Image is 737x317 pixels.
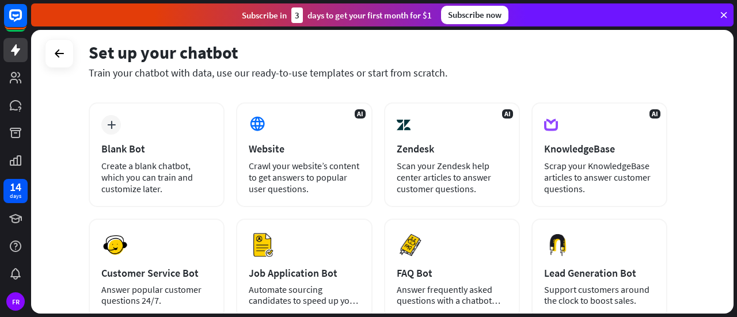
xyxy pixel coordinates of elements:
[101,142,212,155] div: Blank Bot
[3,179,28,203] a: 14 days
[544,142,655,155] div: KnowledgeBase
[242,7,432,23] div: Subscribe in days to get your first month for $1
[101,266,212,280] div: Customer Service Bot
[101,160,212,194] div: Create a blank chatbot, which you can train and customize later.
[649,109,660,119] span: AI
[249,142,359,155] div: Website
[441,6,508,24] div: Subscribe now
[544,284,655,306] div: Support customers around the clock to boost sales.
[249,266,359,280] div: Job Application Bot
[6,292,25,311] div: FR
[502,109,513,119] span: AI
[291,7,303,23] div: 3
[249,284,359,306] div: Automate sourcing candidates to speed up your hiring process.
[397,160,507,194] div: Scan your Zendesk help center articles to answer customer questions.
[355,109,366,119] span: AI
[101,284,212,306] div: Answer popular customer questions 24/7.
[89,41,667,63] div: Set up your chatbot
[544,266,655,280] div: Lead Generation Bot
[397,142,507,155] div: Zendesk
[397,266,507,280] div: FAQ Bot
[397,284,507,306] div: Answer frequently asked questions with a chatbot and save your time.
[544,160,655,194] div: Scrap your KnowledgeBase articles to answer customer questions.
[10,192,21,200] div: days
[9,5,44,39] button: Open LiveChat chat widget
[249,160,359,194] div: Crawl your website’s content to get answers to popular user questions.
[10,182,21,192] div: 14
[89,66,667,79] div: Train your chatbot with data, use our ready-to-use templates or start from scratch.
[107,121,116,129] i: plus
